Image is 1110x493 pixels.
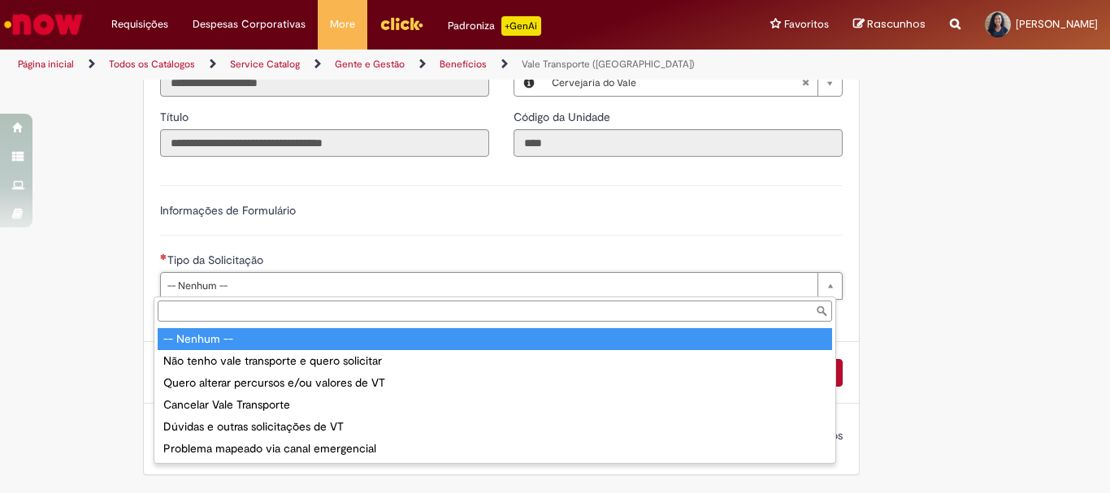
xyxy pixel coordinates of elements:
[158,416,832,438] div: Dúvidas e outras solicitações de VT
[158,438,832,460] div: Problema mapeado via canal emergencial
[158,394,832,416] div: Cancelar Vale Transporte
[154,325,835,463] ul: Tipo da Solicitação
[158,350,832,372] div: Não tenho vale transporte e quero solicitar
[158,328,832,350] div: -- Nenhum --
[158,372,832,394] div: Quero alterar percursos e/ou valores de VT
